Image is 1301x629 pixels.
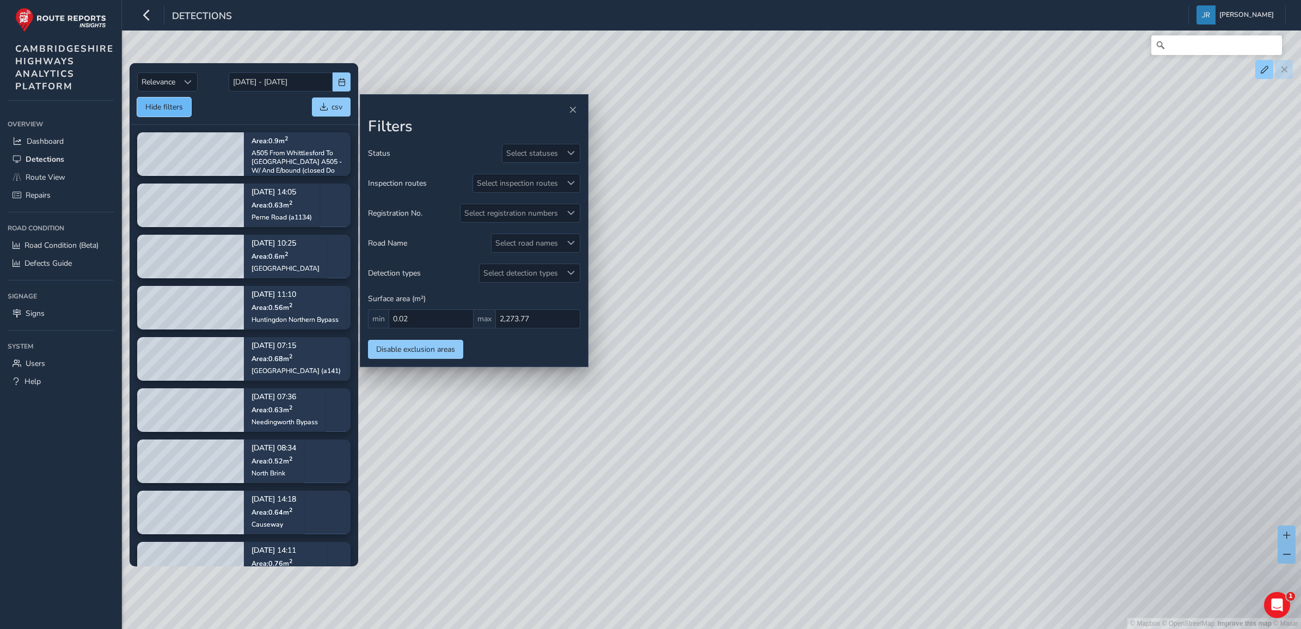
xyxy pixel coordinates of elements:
span: Detections [172,9,232,25]
sup: 2 [285,134,288,142]
span: csv [332,102,342,112]
div: [GEOGRAPHIC_DATA] [251,264,320,272]
span: Road Name [368,238,407,248]
span: Area: 0.63 m [251,405,292,414]
span: min [368,309,389,328]
button: Disable exclusion areas [368,340,463,359]
span: Area: 0.6 m [251,251,288,260]
span: Inspection routes [368,178,427,188]
sup: 2 [289,454,292,462]
span: Area: 0.76 m [251,558,292,567]
span: Relevance [138,73,179,91]
sup: 2 [285,249,288,258]
div: Select road names [492,234,562,252]
div: Select detection types [480,264,562,282]
sup: 2 [289,198,292,206]
div: System [8,338,114,355]
span: Status [368,148,390,158]
p: [DATE] 10:25 [251,240,320,247]
button: Hide filters [137,97,191,117]
span: Detections [26,154,64,164]
span: Dashboard [27,136,64,146]
span: Signs [26,308,45,319]
div: Needingworth Bypass [251,417,318,426]
button: [PERSON_NAME] [1196,5,1278,25]
div: A505 From Whittlesford To [GEOGRAPHIC_DATA] A505 - W/ And E/bound (closed Do Not Use) [251,148,343,183]
span: max [474,309,495,328]
p: [DATE] 11:10 [251,291,339,298]
p: [DATE] 07:15 [251,342,341,350]
div: Signage [8,288,114,304]
a: Route View [8,168,114,186]
input: 0 [495,309,580,328]
span: [PERSON_NAME] [1219,5,1274,25]
sup: 2 [289,557,292,565]
p: [DATE] 14:05 [251,188,312,196]
div: Select statuses [502,144,562,162]
span: Users [26,358,45,369]
div: Causeway [251,520,296,528]
span: Route View [26,172,65,182]
span: 1 [1286,592,1295,601]
img: diamond-layout [1196,5,1216,25]
div: North Brink [251,468,296,477]
a: Defects Guide [8,254,114,272]
span: Area: 0.56 m [251,302,292,312]
img: rr logo [15,8,106,32]
span: CAMBRIDGESHIRE HIGHWAYS ANALYTICS PLATFORM [15,42,114,93]
p: [DATE] 08:34 [251,444,296,452]
sup: 2 [289,403,292,411]
div: Huntingdon Northern Bypass [251,315,339,323]
span: Repairs [26,190,51,200]
sup: 2 [289,301,292,309]
a: Dashboard [8,132,114,150]
div: Select inspection routes [473,174,562,192]
a: Help [8,372,114,390]
div: Sort by Date [179,73,197,91]
input: Search [1151,35,1282,55]
a: Signs [8,304,114,322]
a: Users [8,355,114,372]
sup: 2 [289,352,292,360]
span: Area: 0.63 m [251,200,292,209]
div: Road Condition [8,220,114,236]
a: Road Condition (Beta) [8,236,114,254]
sup: 2 [289,505,292,514]
span: Registration No. [368,208,422,218]
p: [DATE] 14:11 [251,547,320,554]
span: Detection types [368,268,421,278]
div: Perne Road (a1134) [251,212,312,221]
div: [GEOGRAPHIC_DATA] (a141) [251,366,341,375]
p: [DATE] 14:18 [251,496,296,503]
button: csv [312,97,351,117]
div: Overview [8,116,114,132]
p: [DATE] 07:36 [251,393,318,401]
div: Select registration numbers [461,204,562,222]
span: Area: 0.68 m [251,353,292,363]
a: Repairs [8,186,114,204]
span: Help [24,376,41,387]
button: Close [565,102,580,118]
span: Defects Guide [24,258,72,268]
h2: Filters [368,118,580,136]
span: Surface area (m²) [368,294,426,304]
input: 0 [389,309,474,328]
span: Road Condition (Beta) [24,240,99,251]
a: Detections [8,150,114,168]
span: Area: 0.9 m [251,136,288,145]
span: Area: 0.64 m [251,507,292,516]
iframe: Intercom live chat [1264,592,1290,618]
span: Area: 0.52 m [251,456,292,465]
